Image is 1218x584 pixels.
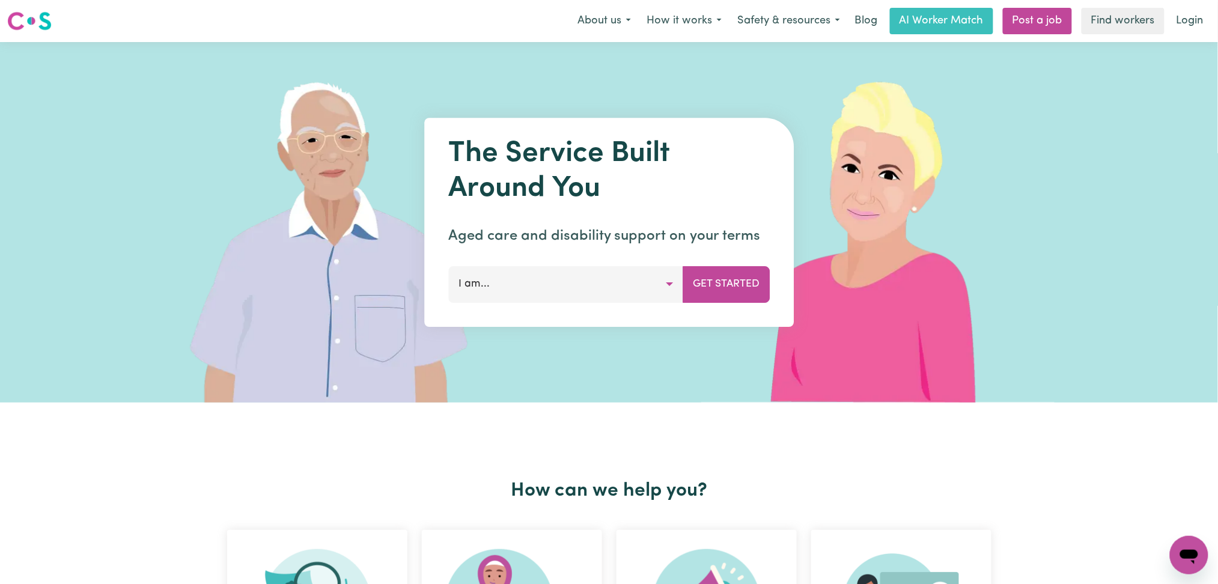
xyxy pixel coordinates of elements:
[448,137,770,206] h1: The Service Built Around You
[448,266,683,302] button: I am...
[7,7,52,35] a: Careseekers logo
[639,8,729,34] button: How it works
[570,8,639,34] button: About us
[1169,8,1211,34] a: Login
[848,8,885,34] a: Blog
[1082,8,1165,34] a: Find workers
[729,8,848,34] button: Safety & resources
[683,266,770,302] button: Get Started
[7,10,52,32] img: Careseekers logo
[1170,536,1208,574] iframe: Button to launch messaging window
[220,479,999,502] h2: How can we help you?
[890,8,993,34] a: AI Worker Match
[448,225,770,247] p: Aged care and disability support on your terms
[1003,8,1072,34] a: Post a job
